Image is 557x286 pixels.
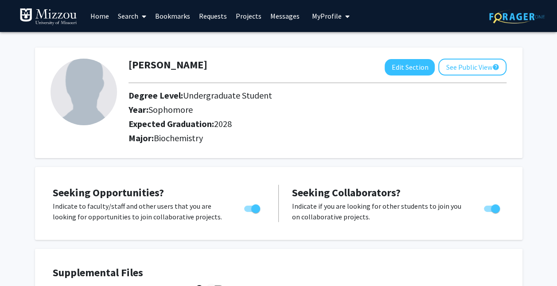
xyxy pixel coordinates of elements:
[231,0,266,32] a: Projects
[151,0,195,32] a: Bookmarks
[51,59,117,125] img: Profile Picture
[183,90,272,101] span: Undergraduate Student
[129,119,466,129] h2: Expected Graduation:
[53,266,505,279] h4: Supplemental Files
[7,246,38,279] iframe: Chat
[480,201,505,214] div: Toggle
[385,59,435,75] button: Edit Section
[292,186,401,199] span: Seeking Collaborators?
[438,59,506,75] button: See Public View
[129,104,466,115] h2: Year:
[129,133,506,143] h2: Major:
[53,186,164,199] span: Seeking Opportunities?
[292,201,467,222] p: Indicate if you are looking for other students to join you on collaborative projects.
[241,201,265,214] div: Toggle
[129,90,466,101] h2: Degree Level:
[53,201,227,222] p: Indicate to faculty/staff and other users that you are looking for opportunities to join collabor...
[129,59,207,71] h1: [PERSON_NAME]
[489,10,545,24] img: ForagerOne Logo
[266,0,304,32] a: Messages
[492,62,499,72] mat-icon: help
[312,12,342,20] span: My Profile
[195,0,231,32] a: Requests
[154,132,203,143] span: Biochemistry
[86,0,113,32] a: Home
[214,118,232,129] span: 2028
[113,0,151,32] a: Search
[19,8,77,26] img: University of Missouri Logo
[148,104,193,115] span: Sophomore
